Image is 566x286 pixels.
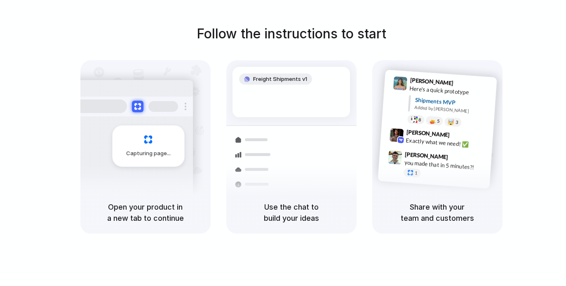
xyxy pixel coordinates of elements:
[409,84,491,98] div: Here's a quick prototype
[410,76,453,87] span: [PERSON_NAME]
[415,96,491,109] div: Shipments MVP
[418,117,421,122] span: 8
[456,79,472,89] span: 9:41 AM
[414,171,417,175] span: 1
[437,119,439,123] span: 5
[447,119,454,125] div: 🤯
[90,201,201,224] h5: Open your product in a new tab to continue
[414,104,490,116] div: Added by [PERSON_NAME]
[451,154,467,163] span: 9:47 AM
[197,24,386,44] h1: Follow the instructions to start
[452,131,469,141] span: 9:42 AM
[126,149,172,158] span: Capturing page
[406,128,450,139] span: [PERSON_NAME]
[455,120,458,125] span: 3
[236,201,347,224] h5: Use the chat to build your ideas
[404,158,486,172] div: you made that in 5 minutes?!
[404,149,448,161] span: [PERSON_NAME]
[406,136,488,150] div: Exactly what we need! ✅
[382,201,493,224] h5: Share with your team and customers
[253,75,307,83] span: Freight Shipments v1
